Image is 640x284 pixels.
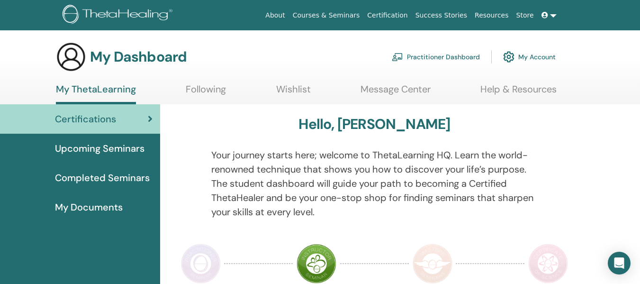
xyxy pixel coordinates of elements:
[63,5,176,26] img: logo.png
[289,7,364,24] a: Courses & Seminars
[55,112,116,126] span: Certifications
[363,7,411,24] a: Certification
[56,42,86,72] img: generic-user-icon.jpg
[211,148,538,219] p: Your journey starts here; welcome to ThetaLearning HQ. Learn the world-renowned technique that sh...
[90,48,187,65] h3: My Dashboard
[608,252,631,275] div: Open Intercom Messenger
[471,7,513,24] a: Resources
[392,46,480,67] a: Practitioner Dashboard
[413,244,452,284] img: Master
[186,83,226,102] a: Following
[261,7,288,24] a: About
[392,53,403,61] img: chalkboard-teacher.svg
[503,46,556,67] a: My Account
[412,7,471,24] a: Success Stories
[361,83,431,102] a: Message Center
[276,83,311,102] a: Wishlist
[298,116,450,133] h3: Hello, [PERSON_NAME]
[55,171,150,185] span: Completed Seminars
[297,244,336,284] img: Instructor
[56,83,136,104] a: My ThetaLearning
[528,244,568,284] img: Certificate of Science
[181,244,221,284] img: Practitioner
[55,200,123,214] span: My Documents
[55,141,144,156] span: Upcoming Seminars
[503,49,514,65] img: cog.svg
[513,7,538,24] a: Store
[480,83,557,102] a: Help & Resources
